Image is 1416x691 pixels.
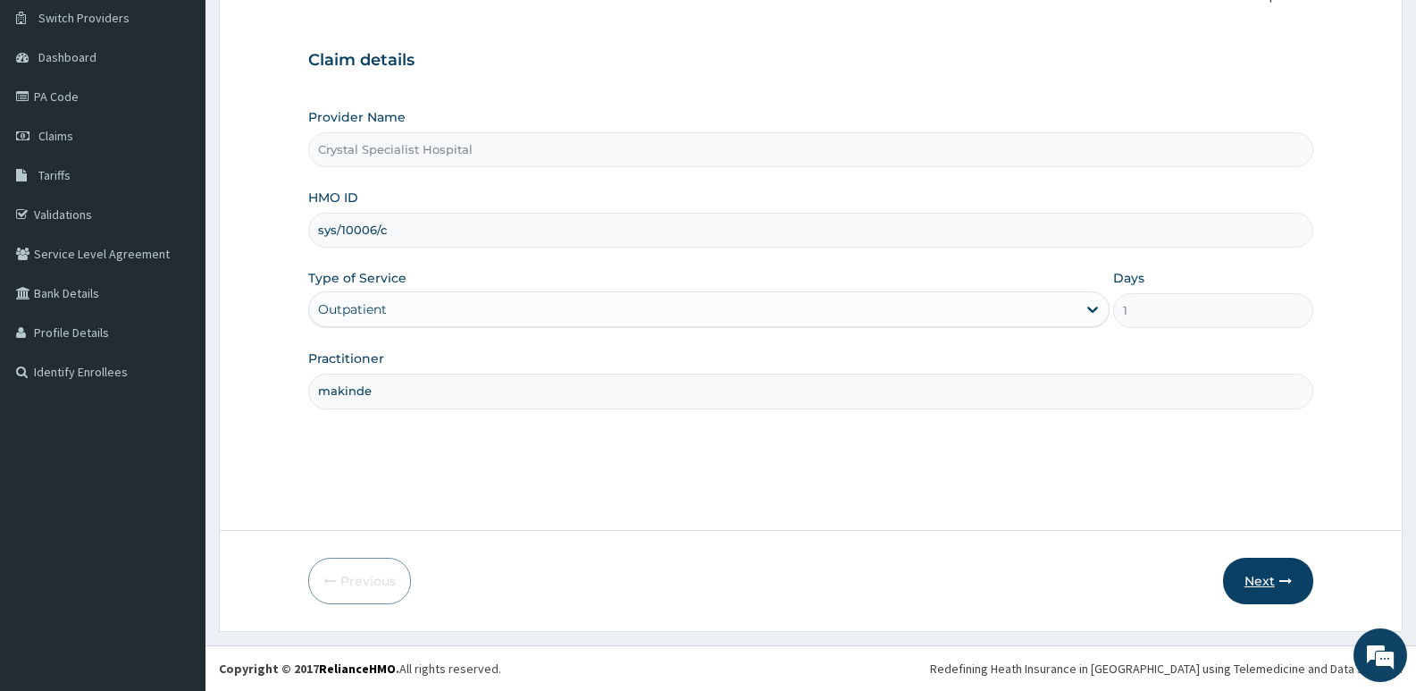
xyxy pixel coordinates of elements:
[308,189,358,206] label: HMO ID
[308,51,1313,71] h3: Claim details
[308,350,384,367] label: Practitioner
[308,269,406,287] label: Type of Service
[38,49,96,65] span: Dashboard
[38,167,71,183] span: Tariffs
[308,213,1313,248] input: Enter HMO ID
[9,488,340,551] textarea: Type your message and hit 'Enter'
[1113,269,1144,287] label: Days
[308,108,406,126] label: Provider Name
[1223,558,1313,604] button: Next
[318,300,387,318] div: Outpatient
[293,9,336,52] div: Minimize live chat window
[319,661,396,677] a: RelianceHMO
[38,10,130,26] span: Switch Providers
[308,558,411,604] button: Previous
[205,645,1416,691] footer: All rights reserved.
[104,225,247,406] span: We're online!
[38,128,73,144] span: Claims
[93,100,300,123] div: Chat with us now
[930,660,1403,678] div: Redefining Heath Insurance in [GEOGRAPHIC_DATA] using Telemedicine and Data Science!
[308,374,1313,409] input: Enter Name
[219,661,399,677] strong: Copyright © 2017 .
[33,89,72,134] img: d_794563401_company_1708531726252_794563401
